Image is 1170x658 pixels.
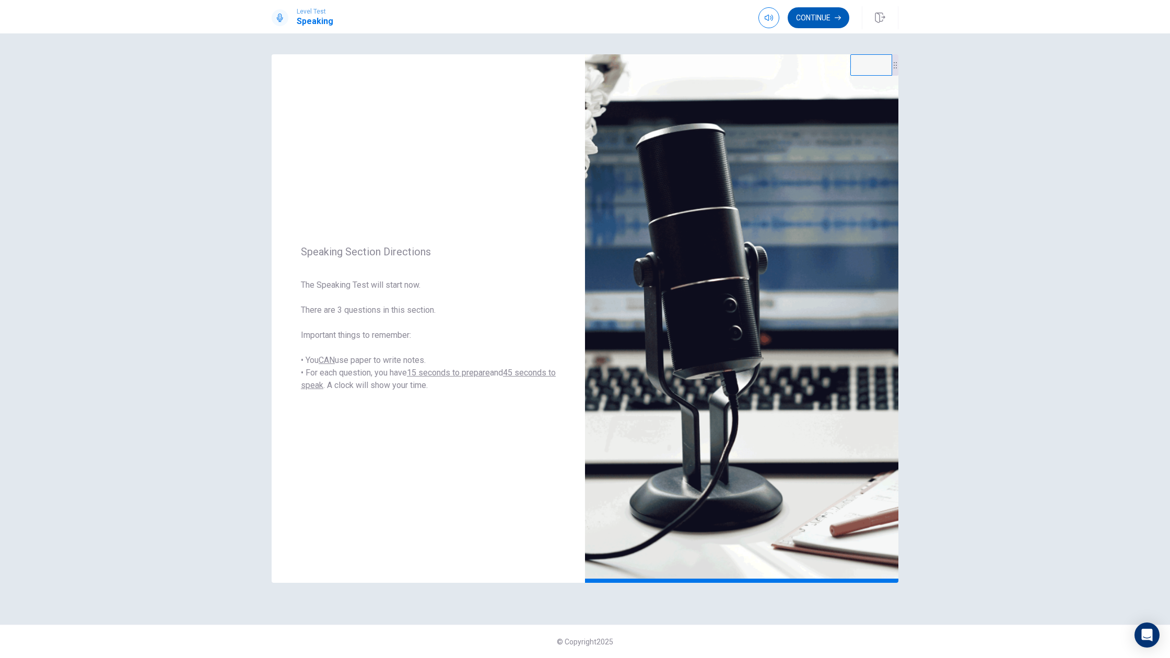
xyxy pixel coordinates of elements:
button: Continue [788,7,849,28]
img: speaking intro [585,54,898,583]
h1: Speaking [297,15,333,28]
div: Open Intercom Messenger [1134,622,1160,648]
u: 15 seconds to prepare [407,368,490,378]
span: The Speaking Test will start now. There are 3 questions in this section. Important things to reme... [301,279,556,392]
span: Speaking Section Directions [301,245,556,258]
span: Level Test [297,8,333,15]
span: © Copyright 2025 [557,638,613,646]
u: CAN [319,355,335,365]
